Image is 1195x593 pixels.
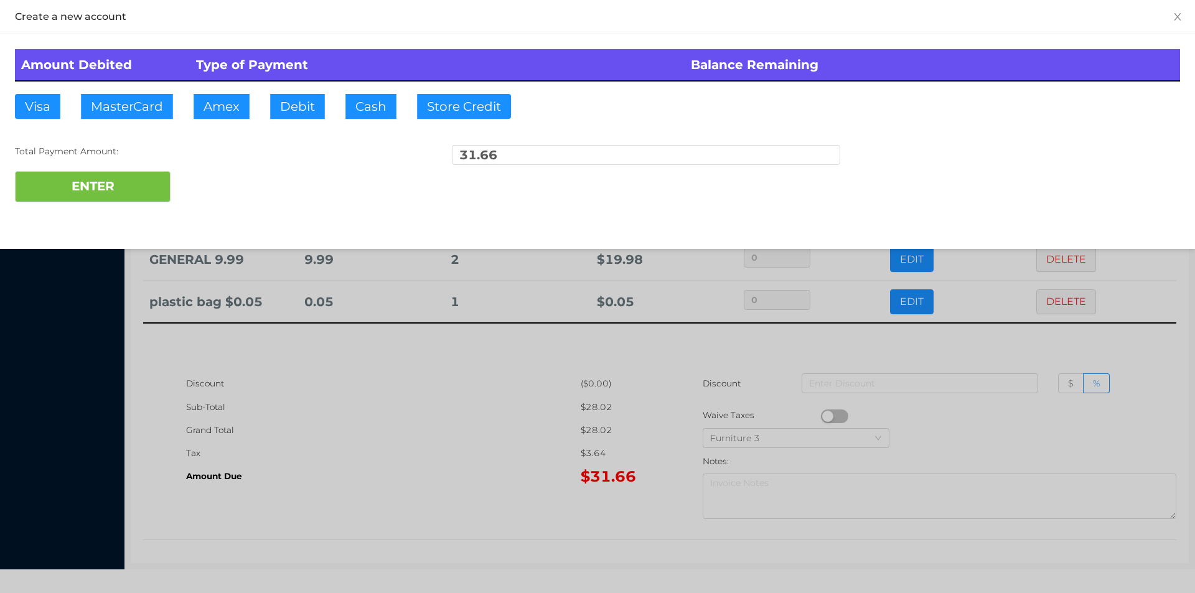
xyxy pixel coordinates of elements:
button: Amex [194,94,250,119]
i: icon: close [1173,12,1183,22]
div: Create a new account [15,10,1180,24]
button: Debit [270,94,325,119]
button: Cash [345,94,396,119]
th: Amount Debited [15,49,190,81]
button: Visa [15,94,60,119]
button: ENTER [15,171,171,202]
th: Balance Remaining [685,49,1180,81]
th: Type of Payment [190,49,685,81]
button: MasterCard [81,94,173,119]
div: Total Payment Amount: [15,145,403,158]
button: Store Credit [417,94,511,119]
